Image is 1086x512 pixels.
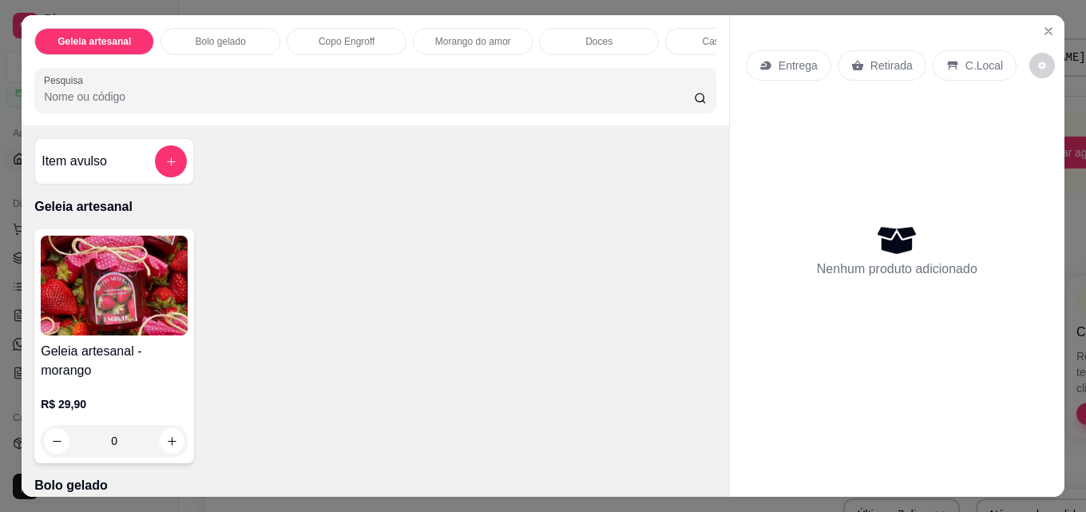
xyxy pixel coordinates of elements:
button: decrease-product-quantity [1029,53,1055,78]
p: Bolo gelado [34,476,716,495]
p: Geleia artesanal [34,197,716,216]
button: add-separate-item [155,145,187,177]
p: R$ 29,90 [41,396,188,412]
p: Retirada [870,58,913,73]
p: Morango do amor [435,35,511,48]
label: Pesquisa [44,73,89,87]
button: decrease-product-quantity [44,428,69,454]
p: Bolo gelado [196,35,246,48]
input: Pesquisa [44,89,694,105]
p: Caseirinho [703,35,748,48]
button: Close [1036,18,1061,44]
img: product-image [41,236,188,335]
p: Copo Engroff [319,35,375,48]
button: increase-product-quantity [159,428,184,454]
h4: Item avulso [42,152,107,171]
p: Doces [585,35,612,48]
p: Nenhum produto adicionado [817,260,977,279]
p: Geleia artesanal [57,35,131,48]
p: C.Local [965,58,1003,73]
h4: Geleia artesanal - morango [41,342,188,380]
p: Entrega [779,58,818,73]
